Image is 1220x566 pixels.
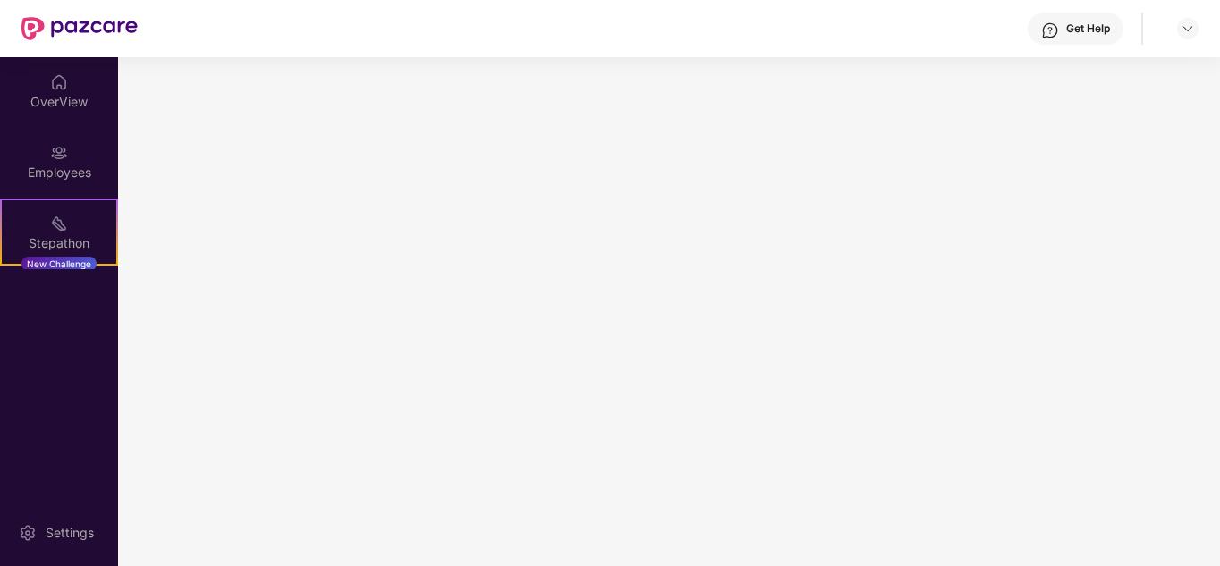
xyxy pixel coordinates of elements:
[50,73,68,91] img: svg+xml;base64,PHN2ZyBpZD0iSG9tZSIgeG1sbnM9Imh0dHA6Ly93d3cudzMub3JnLzIwMDAvc3ZnIiB3aWR0aD0iMjAiIG...
[19,524,37,542] img: svg+xml;base64,PHN2ZyBpZD0iU2V0dGluZy0yMHgyMCIgeG1sbnM9Imh0dHA6Ly93d3cudzMub3JnLzIwMDAvc3ZnIiB3aW...
[50,215,68,232] img: svg+xml;base64,PHN2ZyB4bWxucz0iaHR0cDovL3d3dy53My5vcmcvMjAwMC9zdmciIHdpZHRoPSIyMSIgaGVpZ2h0PSIyMC...
[50,144,68,162] img: svg+xml;base64,PHN2ZyBpZD0iRW1wbG95ZWVzIiB4bWxucz0iaHR0cDovL3d3dy53My5vcmcvMjAwMC9zdmciIHdpZHRoPS...
[40,524,99,542] div: Settings
[21,257,97,271] div: New Challenge
[21,17,138,40] img: New Pazcare Logo
[2,234,116,252] div: Stepathon
[1066,21,1110,36] div: Get Help
[1181,21,1195,36] img: svg+xml;base64,PHN2ZyBpZD0iRHJvcGRvd24tMzJ4MzIiIHhtbG5zPSJodHRwOi8vd3d3LnczLm9yZy8yMDAwL3N2ZyIgd2...
[1041,21,1059,39] img: svg+xml;base64,PHN2ZyBpZD0iSGVscC0zMngzMiIgeG1sbnM9Imh0dHA6Ly93d3cudzMub3JnLzIwMDAvc3ZnIiB3aWR0aD...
